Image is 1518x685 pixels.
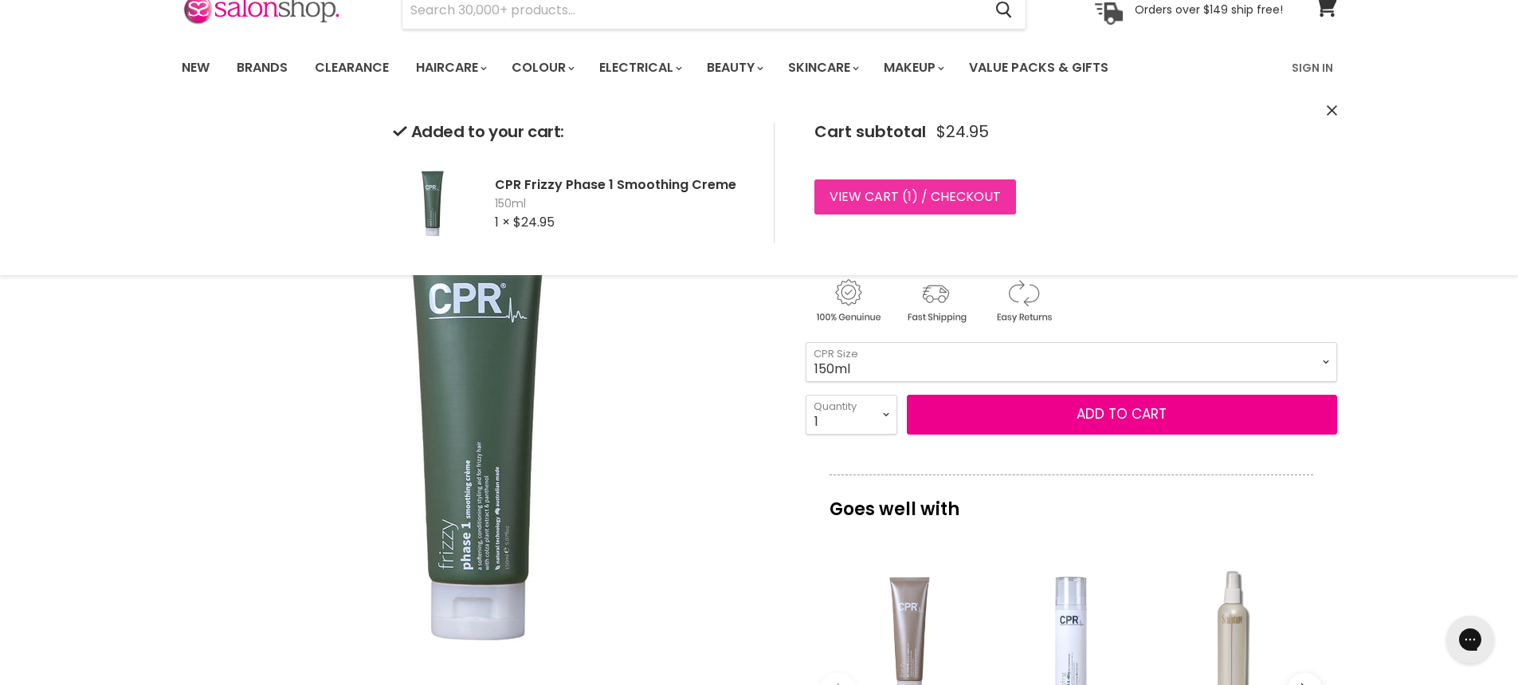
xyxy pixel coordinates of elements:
[814,179,1016,215] a: View cart (1) / Checkout
[303,51,401,85] a: Clearance
[872,51,954,85] a: Makeup
[404,51,496,85] a: Haircare
[957,51,1120,85] a: Value Packs & Gifts
[806,395,897,435] select: Quantity
[981,277,1065,325] img: returns.gif
[1077,404,1167,423] span: Add to cart
[170,45,1202,91] ul: Main menu
[393,123,748,141] h2: Added to your cart:
[776,51,869,85] a: Skincare
[495,213,510,231] span: 1 ×
[513,213,555,231] span: $24.95
[1135,2,1283,17] p: Orders over $149 ship free!
[225,51,300,85] a: Brands
[893,277,978,325] img: shipping.gif
[830,474,1313,527] p: Goes well with
[695,51,773,85] a: Beauty
[936,123,989,141] span: $24.95
[1438,610,1502,669] iframe: Gorgias live chat messenger
[495,196,748,212] span: 150ml
[170,51,222,85] a: New
[495,176,748,193] h2: CPR Frizzy Phase 1 Smoothing Creme
[587,51,692,85] a: Electrical
[1327,103,1337,120] button: Close
[500,51,584,85] a: Colour
[806,277,890,325] img: genuine.gif
[907,395,1337,435] button: Add to cart
[814,120,926,143] span: Cart subtotal
[908,187,912,206] span: 1
[162,45,1357,91] nav: Main
[393,163,473,243] img: CPR Frizzy Phase 1 Smoothing Creme
[1282,51,1343,85] a: Sign In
